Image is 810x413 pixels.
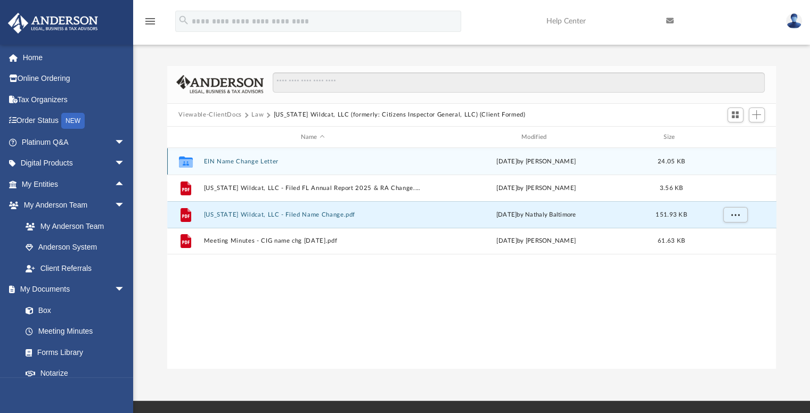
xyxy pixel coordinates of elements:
a: Home [7,47,141,68]
span: arrow_drop_up [114,174,136,195]
button: Switch to Grid View [727,108,743,122]
div: grid [167,148,776,368]
button: EIN Name Change Letter [203,158,422,165]
div: id [171,133,198,142]
span: arrow_drop_down [114,195,136,217]
button: Viewable-ClientDocs [178,110,241,120]
div: [DATE] by [PERSON_NAME] [427,157,645,167]
button: Meeting Minutes - CIG name chg [DATE].pdf [203,238,422,245]
div: NEW [61,113,85,129]
a: Tax Organizers [7,89,141,110]
span: arrow_drop_down [114,153,136,175]
span: 24.05 KB [657,159,684,164]
div: [DATE] by Nathaly Baltimore [427,210,645,220]
a: Platinum Q&Aarrow_drop_down [7,131,141,153]
span: 3.56 KB [659,185,683,191]
div: [DATE] by [PERSON_NAME] [427,184,645,193]
a: My Anderson Team [15,216,130,237]
a: Forms Library [15,342,130,363]
a: Box [15,300,130,321]
a: Client Referrals [15,258,136,279]
button: [US_STATE] Wildcat, LLC - Filed FL Annual Report 2025 & RA Change.pdf [203,185,422,192]
div: Modified [427,133,645,142]
button: More options [723,207,747,223]
a: Notarize [15,363,136,384]
a: Order StatusNEW [7,110,141,132]
a: Anderson System [15,237,136,258]
a: My Documentsarrow_drop_down [7,279,136,300]
div: [DATE] by [PERSON_NAME] [427,237,645,246]
span: arrow_drop_down [114,131,136,153]
input: Search files and folders [273,72,764,93]
button: [US_STATE] Wildcat, LLC - Filed Name Change.pdf [203,211,422,218]
a: menu [144,20,157,28]
a: Online Ordering [7,68,141,89]
div: id [697,133,772,142]
a: Digital Productsarrow_drop_down [7,153,141,174]
a: My Entitiesarrow_drop_up [7,174,141,195]
a: My Anderson Teamarrow_drop_down [7,195,136,216]
div: Name [203,133,422,142]
button: Law [251,110,264,120]
i: menu [144,15,157,28]
i: search [178,14,190,26]
img: Anderson Advisors Platinum Portal [5,13,101,34]
a: Meeting Minutes [15,321,136,342]
span: arrow_drop_down [114,279,136,301]
button: Add [749,108,765,122]
span: 151.93 KB [656,212,686,218]
span: 61.63 KB [657,238,684,244]
div: Size [650,133,692,142]
img: User Pic [786,13,802,29]
button: [US_STATE] Wildcat, LLC (formerly: Citizens Inspector General, LLC) (Client Formed) [273,110,525,120]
